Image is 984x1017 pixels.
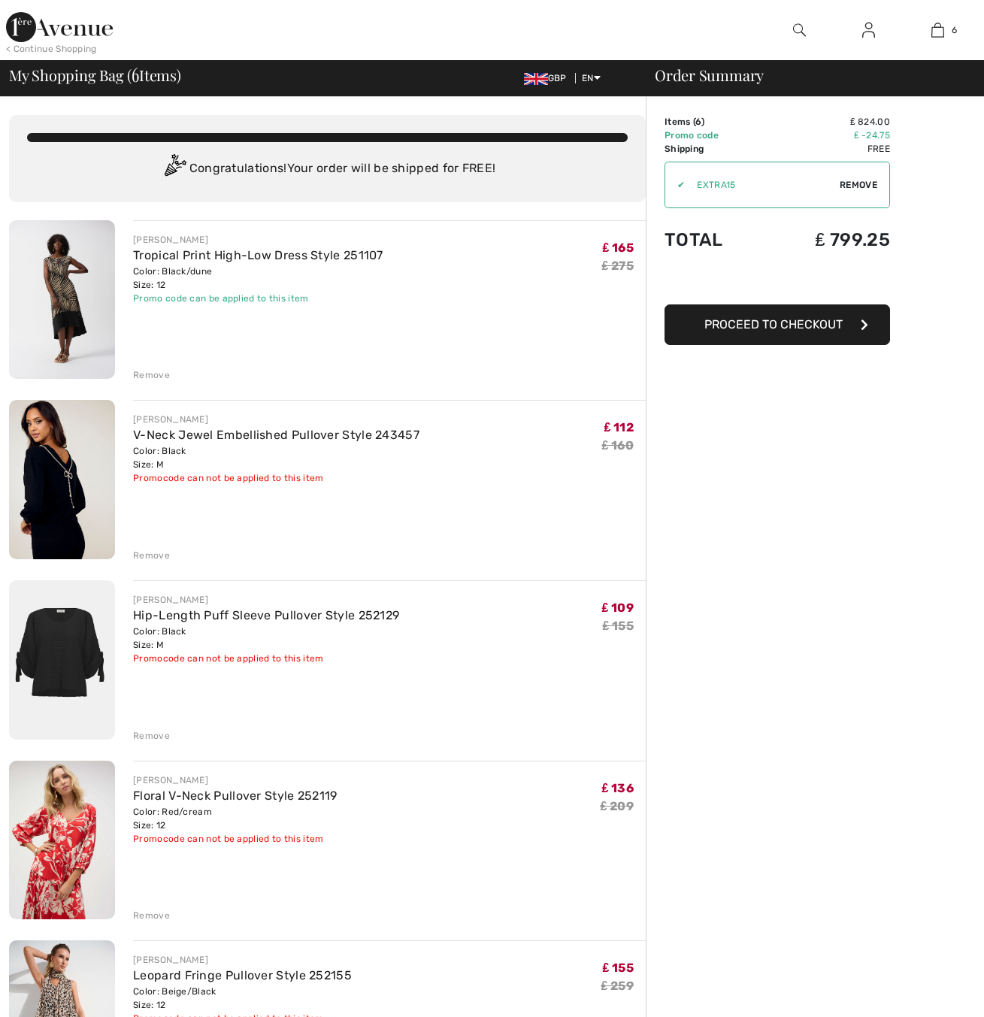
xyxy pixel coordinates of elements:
[133,953,352,967] div: [PERSON_NAME]
[665,265,890,299] iframe: PayPal
[695,117,701,127] span: 6
[9,580,115,740] img: Hip-Length Puff Sleeve Pullover Style 252129
[133,608,399,622] a: Hip-Length Puff Sleeve Pullover Style 252129
[763,214,890,265] td: ₤ 799.25
[133,549,170,562] div: Remove
[133,909,170,922] div: Remove
[931,21,944,39] img: My Bag
[133,265,383,292] div: Color: Black/dune Size: 12
[665,178,685,192] div: ✔
[133,471,419,485] div: Promocode can not be applied to this item
[604,420,634,434] span: ₤ 112
[601,979,634,993] s: ₤ 259
[637,68,975,83] div: Order Summary
[133,968,352,982] a: Leopard Fringe Pullover Style 252155
[9,220,115,379] img: Tropical Print High-Low Dress Style 251107
[524,73,573,83] span: GBP
[850,21,887,40] a: Sign In
[840,178,877,192] span: Remove
[763,129,890,142] td: ₤ -24.75
[133,593,399,607] div: [PERSON_NAME]
[704,317,843,331] span: Proceed to Checkout
[133,413,419,426] div: [PERSON_NAME]
[862,21,875,39] img: My Info
[602,259,634,273] s: ₤ 275
[665,214,763,265] td: Total
[133,832,338,846] div: Promocode can not be applied to this item
[133,773,338,787] div: [PERSON_NAME]
[603,961,634,975] span: ₤ 155
[665,304,890,345] button: Proceed to Checkout
[133,292,383,305] div: Promo code can be applied to this item
[601,799,634,813] s: ₤ 209
[133,428,419,442] a: V-Neck Jewel Embellished Pullover Style 243457
[665,142,763,156] td: Shipping
[9,761,115,919] img: Floral V-Neck Pullover Style 252119
[582,73,601,83] span: EN
[133,368,170,382] div: Remove
[763,142,890,156] td: Free
[904,21,971,39] a: 6
[665,129,763,142] td: Promo code
[133,985,352,1012] div: Color: Beige/Black Size: 12
[133,729,170,743] div: Remove
[603,619,634,633] s: ₤ 155
[793,21,806,39] img: search the website
[602,438,634,453] s: ₤ 160
[602,601,634,615] span: ₤ 109
[952,23,957,37] span: 6
[133,788,338,803] a: Floral V-Neck Pullover Style 252119
[133,652,399,665] div: Promocode can not be applied to this item
[685,162,840,207] input: Promo code
[9,400,115,559] img: V-Neck Jewel Embellished Pullover Style 243457
[602,781,634,795] span: ₤ 136
[132,64,139,83] span: 6
[133,805,338,832] div: Color: Red/cream Size: 12
[603,241,634,255] span: ₤ 165
[6,42,97,56] div: < Continue Shopping
[27,154,628,184] div: Congratulations! Your order will be shipped for FREE!
[159,154,189,184] img: Congratulation2.svg
[133,233,383,247] div: [PERSON_NAME]
[6,12,113,42] img: 1ère Avenue
[133,625,399,652] div: Color: Black Size: M
[763,115,890,129] td: ₤ 824.00
[665,115,763,129] td: Items ( )
[524,73,548,85] img: UK Pound
[133,444,419,471] div: Color: Black Size: M
[9,68,181,83] span: My Shopping Bag ( Items)
[133,248,383,262] a: Tropical Print High-Low Dress Style 251107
